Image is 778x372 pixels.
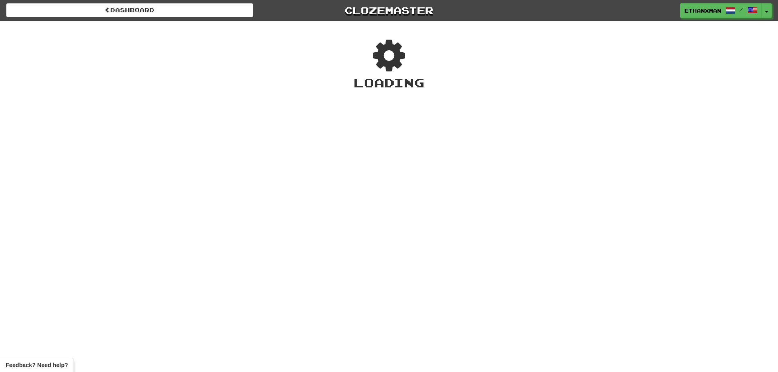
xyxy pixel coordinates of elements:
[680,3,762,18] a: ethanxman /
[265,3,513,18] a: Clozemaster
[6,3,253,17] a: Dashboard
[6,361,68,369] span: Open feedback widget
[739,7,743,12] span: /
[684,7,721,14] span: ethanxman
